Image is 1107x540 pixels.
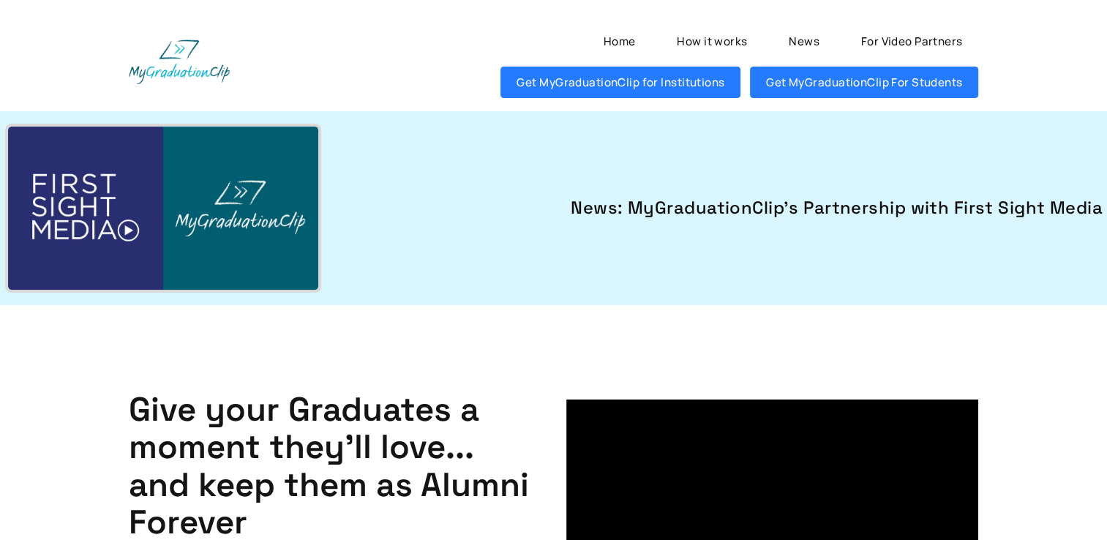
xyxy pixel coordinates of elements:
a: Get MyGraduationClip For Students [750,67,978,98]
a: Get MyGraduationClip for Institutions [500,67,740,98]
a: For Video Partners [845,26,979,57]
a: How it works [661,26,763,57]
a: News: MyGraduationClip's Partnership with First Sight Media [347,195,1103,222]
a: News [773,26,835,57]
a: Home [588,26,651,57]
